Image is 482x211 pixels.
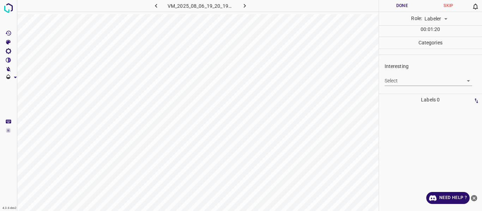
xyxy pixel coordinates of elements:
p: 00 [421,26,426,33]
img: logo [2,2,15,14]
div: 4.3.6-dev2 [1,205,18,211]
a: Need Help ? [426,192,470,204]
h6: VM_2025_08_06_19_20_19_613_01.gif [168,2,234,12]
div: Labeler [424,14,450,24]
div: : : [421,26,440,37]
p: 20 [434,26,440,33]
button: close-help [470,192,478,204]
p: 01 [428,26,433,33]
p: Labels 0 [381,94,480,106]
